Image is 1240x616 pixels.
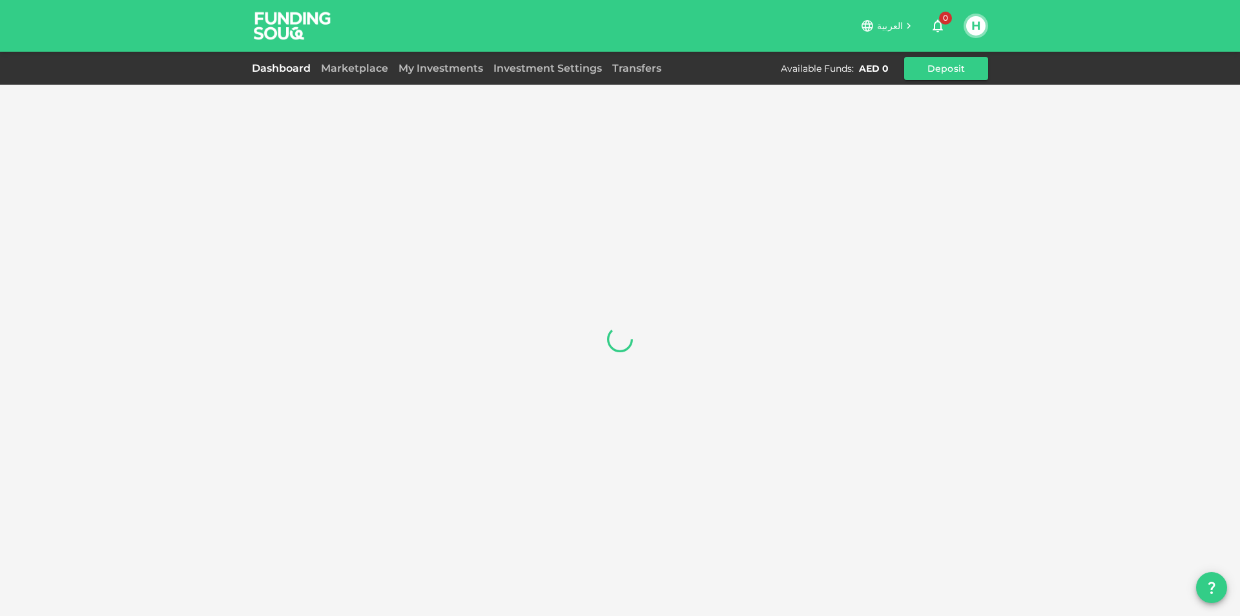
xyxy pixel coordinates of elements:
[939,12,952,25] span: 0
[966,16,986,36] button: H
[252,62,316,74] a: Dashboard
[393,62,488,74] a: My Investments
[607,62,666,74] a: Transfers
[877,20,903,32] span: العربية
[859,62,889,75] div: AED 0
[904,57,988,80] button: Deposit
[781,62,854,75] div: Available Funds :
[925,13,951,39] button: 0
[1196,572,1227,603] button: question
[316,62,393,74] a: Marketplace
[488,62,607,74] a: Investment Settings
